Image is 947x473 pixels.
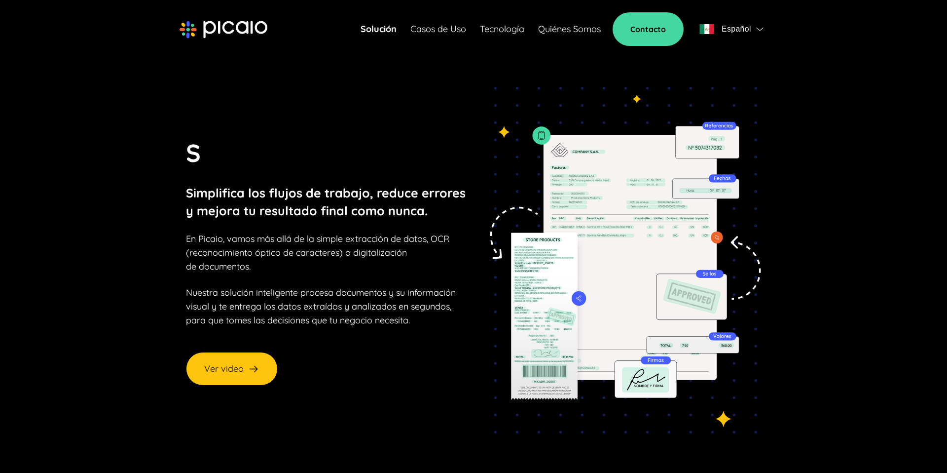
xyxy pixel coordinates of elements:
[699,24,714,34] img: flag
[410,22,466,36] a: Casos de Uso
[756,27,764,31] img: flag
[186,184,466,220] p: Simplifica los flujos de trabajo, reduce errores y mejora tu resultado final como nunca.
[186,137,201,168] span: S
[180,21,267,39] img: picaio-logo
[479,87,761,434] img: tedioso-img
[186,233,449,272] span: En Picaio, vamos más allá de la simple extracción de datos, OCR (reconocimiento óptico de caracte...
[186,352,278,386] button: Ver video
[248,363,259,375] img: arrow-right
[613,12,684,46] a: Contacto
[480,22,524,36] a: Tecnología
[186,286,456,327] p: Nuestra solución inteligente procesa documentos y su información visual y te entrega los datos ex...
[538,22,601,36] a: Quiénes Somos
[695,19,767,39] button: flagEspañolflag
[722,22,751,36] span: Español
[361,22,397,36] a: Solución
